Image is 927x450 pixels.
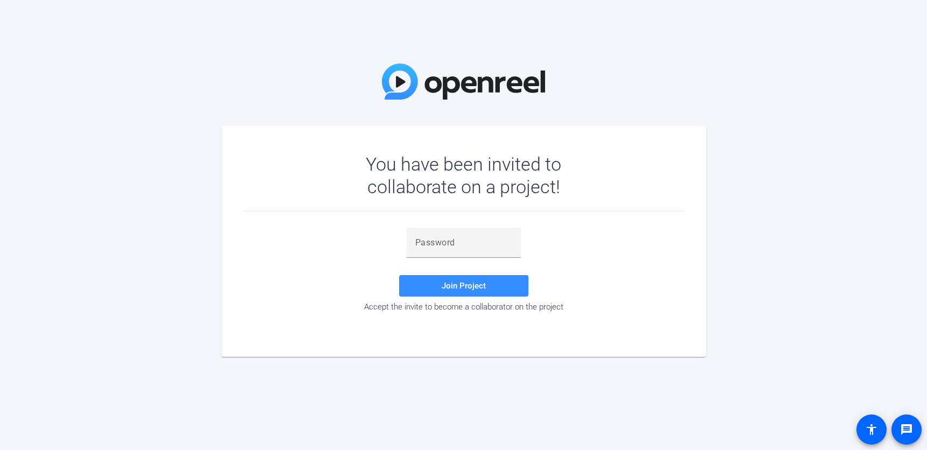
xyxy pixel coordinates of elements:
[442,281,486,291] span: Join Project
[865,423,878,436] mat-icon: accessibility
[900,423,913,436] mat-icon: message
[399,275,528,297] button: Join Project
[382,64,546,100] img: OpenReel Logo
[334,153,593,198] div: You have been invited to collaborate on a project!
[415,236,512,249] input: Password
[243,302,685,312] div: Accept the invite to become a collaborator on the project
